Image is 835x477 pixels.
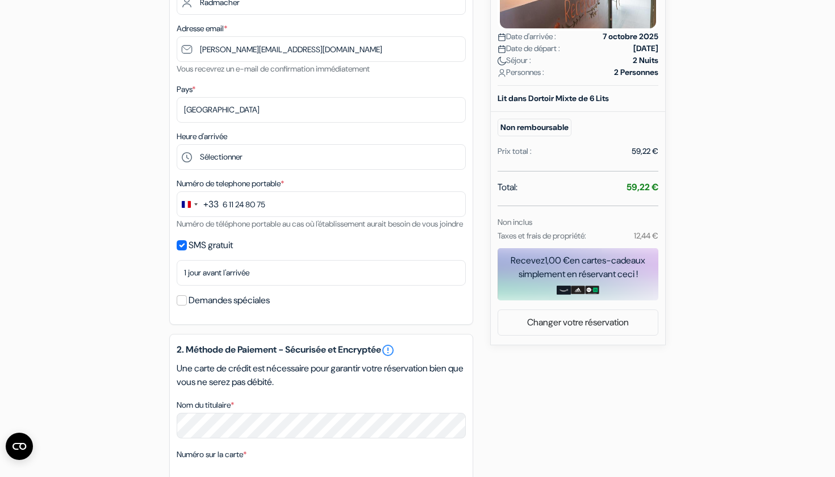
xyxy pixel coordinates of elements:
[177,191,466,217] input: 6 12 34 56 78
[498,69,506,77] img: user_icon.svg
[498,43,560,55] span: Date de départ :
[633,55,658,66] strong: 2 Nuits
[498,66,544,78] span: Personnes :
[571,286,585,295] img: adidas-card.png
[498,254,658,281] div: Recevez en cartes-cadeaux simplement en réservant ceci !
[177,178,284,190] label: Numéro de telephone portable
[498,31,556,43] span: Date d'arrivée :
[633,43,658,55] strong: [DATE]
[498,93,609,103] b: Lit dans Dortoir Mixte de 6 Lits
[203,198,219,211] div: +33
[498,217,532,227] small: Non inclus
[498,45,506,53] img: calendar.svg
[498,55,531,66] span: Séjour :
[545,254,570,266] span: 1,00 €
[498,119,571,136] small: Non remboursable
[557,286,571,295] img: amazon-card-no-text.png
[498,57,506,65] img: moon.svg
[177,192,219,216] button: Change country, selected France (+33)
[177,219,463,229] small: Numéro de téléphone portable au cas où l'établissement aurait besoin de vous joindre
[177,36,466,62] input: Entrer adresse e-mail
[177,449,247,461] label: Numéro sur la carte
[498,181,517,194] span: Total:
[6,433,33,460] button: Ouvrir le widget CMP
[177,64,370,74] small: Vous recevrez un e-mail de confirmation immédiatement
[498,145,532,157] div: Prix total :
[189,292,270,308] label: Demandes spéciales
[585,286,599,295] img: uber-uber-eats-card.png
[177,83,195,95] label: Pays
[634,231,658,241] small: 12,44 €
[498,312,658,333] a: Changer votre réservation
[632,145,658,157] div: 59,22 €
[177,131,227,143] label: Heure d'arrivée
[177,344,466,357] h5: 2. Méthode de Paiement - Sécurisée et Encryptée
[614,66,658,78] strong: 2 Personnes
[177,23,227,35] label: Adresse email
[603,31,658,43] strong: 7 octobre 2025
[177,399,234,411] label: Nom du titulaire
[498,231,586,241] small: Taxes et frais de propriété:
[498,33,506,41] img: calendar.svg
[381,344,395,357] a: error_outline
[627,181,658,193] strong: 59,22 €
[189,237,233,253] label: SMS gratuit
[177,362,466,389] p: Une carte de crédit est nécessaire pour garantir votre réservation bien que vous ne serez pas déb...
